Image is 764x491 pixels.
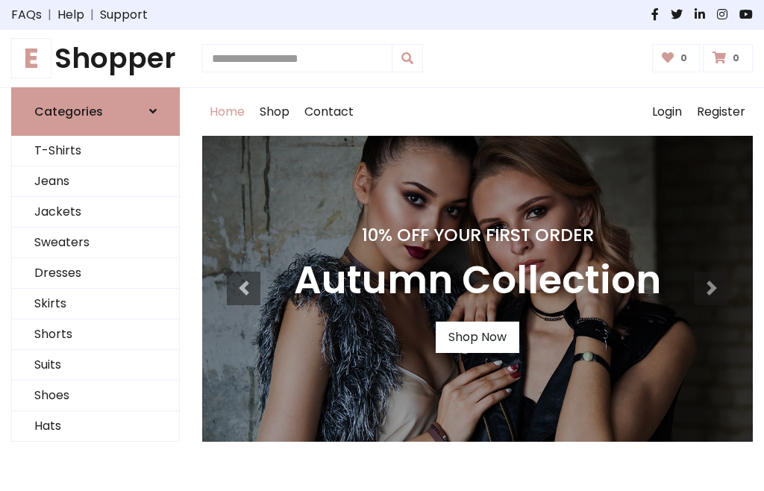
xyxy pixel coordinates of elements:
a: Login [645,88,689,136]
a: Shop Now [436,322,519,353]
a: Skirts [12,289,179,319]
a: Contact [297,88,361,136]
h6: Categories [34,104,103,119]
span: | [84,6,100,24]
a: Suits [12,350,179,381]
h1: Shopper [11,42,180,75]
a: Hats [12,411,179,442]
a: Jeans [12,166,179,197]
a: Shorts [12,319,179,350]
span: E [11,38,51,78]
a: FAQs [11,6,42,24]
a: Jackets [12,197,179,228]
a: Shop [252,88,297,136]
a: Support [100,6,148,24]
a: Categories [11,87,180,136]
span: 0 [677,51,691,65]
span: 0 [729,51,743,65]
a: 0 [652,44,701,72]
a: EShopper [11,42,180,75]
a: Dresses [12,258,179,289]
a: Shoes [12,381,179,411]
span: | [42,6,57,24]
a: T-Shirts [12,136,179,166]
a: Home [202,88,252,136]
h3: Autumn Collection [294,257,661,304]
h4: 10% Off Your First Order [294,225,661,245]
a: 0 [703,44,753,72]
a: Register [689,88,753,136]
a: Help [57,6,84,24]
a: Sweaters [12,228,179,258]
